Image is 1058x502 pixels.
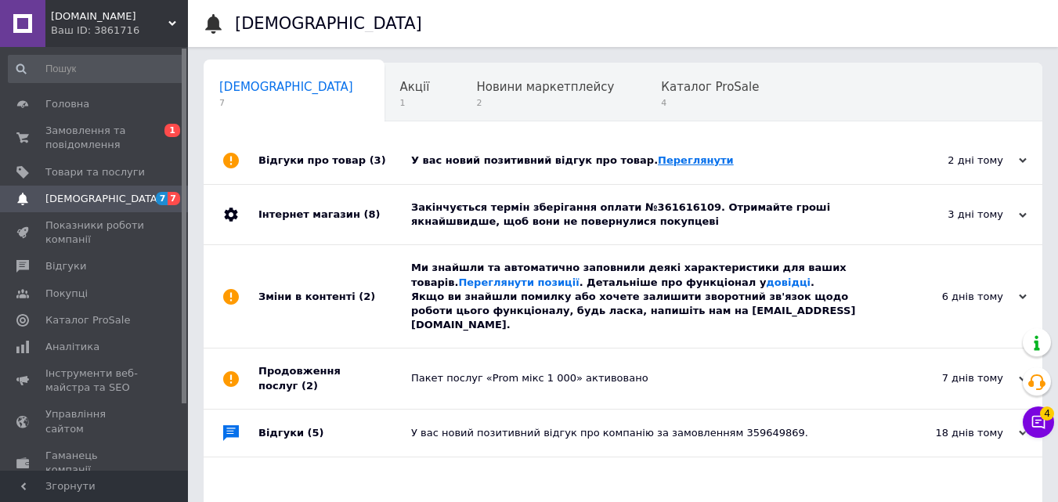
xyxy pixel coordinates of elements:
[870,371,1027,385] div: 7 днів тому
[45,218,145,247] span: Показники роботи компанії
[411,153,870,168] div: У вас новий позитивний відгук про товар.
[658,154,734,166] a: Переглянути
[363,208,380,220] span: (8)
[258,245,411,348] div: Зміни в контенті
[1040,406,1054,421] span: 4
[400,97,430,109] span: 1
[661,80,759,94] span: Каталог ProSale
[168,192,180,205] span: 7
[164,124,180,137] span: 1
[458,276,579,288] a: Переглянути позиції
[411,426,870,440] div: У вас новий позитивний відгук про компанію за замовленням 359649869.
[45,259,86,273] span: Відгуки
[411,261,870,332] div: Ми знайшли та автоматично заповнили деякі характеристики для ваших товарів. . Детальніше про функ...
[308,427,324,439] span: (5)
[476,97,614,109] span: 2
[302,380,318,392] span: (2)
[45,407,145,435] span: Управління сайтом
[476,80,614,94] span: Новини маркетплейсу
[45,367,145,395] span: Інструменти веб-майстра та SEO
[45,313,130,327] span: Каталог ProSale
[870,208,1027,222] div: 3 дні тому
[45,340,99,354] span: Аналітика
[219,80,353,94] span: [DEMOGRAPHIC_DATA]
[400,80,430,94] span: Акції
[870,426,1027,440] div: 18 днів тому
[411,200,870,229] div: Закінчується термін зберігання оплати №361616109. Отримайте гроші якнайшвидше, щоб вони не поверн...
[661,97,759,109] span: 4
[45,97,89,111] span: Головна
[766,276,811,288] a: довідці
[8,55,185,83] input: Пошук
[45,449,145,477] span: Гаманець компанії
[258,410,411,457] div: Відгуки
[45,192,161,206] span: [DEMOGRAPHIC_DATA]
[45,124,145,152] span: Замовлення та повідомлення
[45,165,145,179] span: Товари та послуги
[156,192,168,205] span: 7
[359,291,375,302] span: (2)
[1023,406,1054,438] button: Чат з покупцем4
[235,14,422,33] h1: [DEMOGRAPHIC_DATA]
[870,290,1027,304] div: 6 днів тому
[258,185,411,244] div: Інтернет магазин
[219,97,353,109] span: 7
[411,371,870,385] div: Пакет послуг «Prom мікс 1 000» активовано
[51,9,168,23] span: easts.com.ua
[870,153,1027,168] div: 2 дні тому
[258,137,411,184] div: Відгуки про товар
[370,154,386,166] span: (3)
[258,349,411,408] div: Продовження послуг
[51,23,188,38] div: Ваш ID: 3861716
[45,287,88,301] span: Покупці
